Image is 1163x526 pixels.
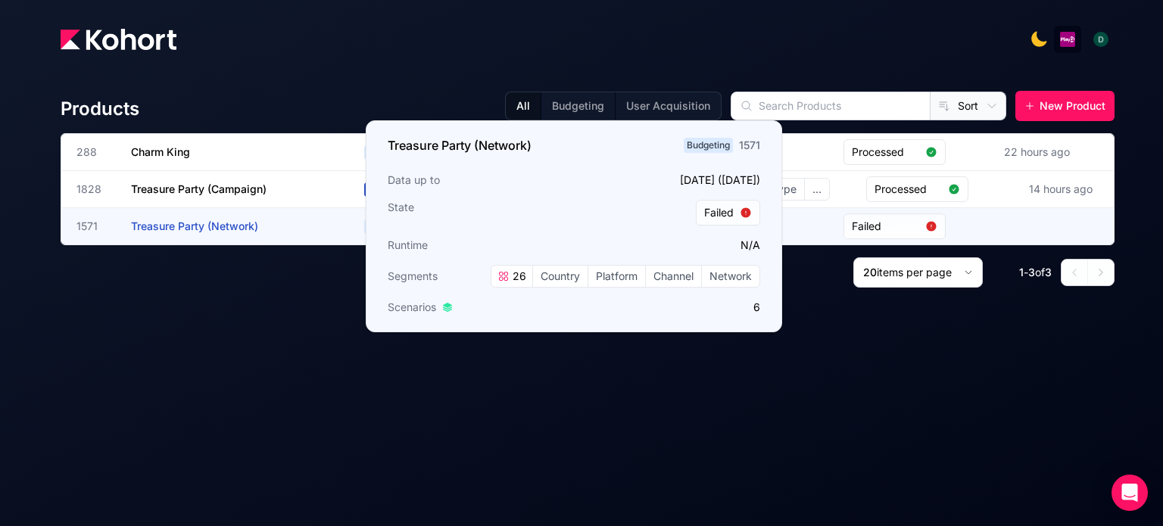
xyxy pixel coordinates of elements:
[853,257,983,288] button: 20items per page
[741,238,760,251] app-duration-counter: N/A
[364,219,413,234] span: Budgeting
[1040,98,1105,114] span: New Product
[578,173,760,188] p: [DATE] ([DATE])
[1060,32,1075,47] img: logo_PlayQ_20230721100321046856.png
[76,182,113,197] span: 1828
[615,92,721,120] button: User Acquisition
[1026,179,1096,200] div: 14 hours ago
[578,300,760,315] p: 6
[364,182,441,197] span: User Acquisition
[875,182,942,197] span: Processed
[877,266,952,279] span: items per page
[852,219,919,234] span: Failed
[1001,142,1073,163] div: 22 hours ago
[684,138,733,153] span: Budgeting
[852,145,919,160] span: Processed
[1035,266,1045,279] span: of
[388,136,532,154] h3: Treasure Party (Network)
[541,92,615,120] button: Budgeting
[739,138,760,153] div: 1571
[510,269,526,284] span: 26
[533,266,588,287] span: Country
[731,92,930,120] input: Search Products
[388,269,438,284] span: Segments
[364,145,413,160] span: Budgeting
[588,266,645,287] span: Platform
[646,266,701,287] span: Channel
[76,145,113,160] span: 288
[1015,91,1115,121] button: New Product
[131,219,258,232] span: Treasure Party (Network)
[61,29,176,50] img: Kohort logo
[388,200,569,226] h3: State
[388,173,569,188] h3: Data up to
[1045,266,1052,279] span: 3
[131,145,190,158] span: Charm King
[388,300,436,315] span: Scenarios
[1028,266,1035,279] span: 3
[1024,266,1028,279] span: -
[388,238,569,253] h3: Runtime
[506,92,541,120] button: All
[805,179,829,200] span: ...
[863,266,877,279] span: 20
[131,182,267,195] span: Treasure Party (Campaign)
[1019,266,1024,279] span: 1
[702,266,759,287] span: Network
[76,219,113,234] span: 1571
[704,205,734,220] span: Failed
[1112,475,1148,511] div: Open Intercom Messenger
[61,97,139,121] h4: Products
[958,98,978,114] span: Sort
